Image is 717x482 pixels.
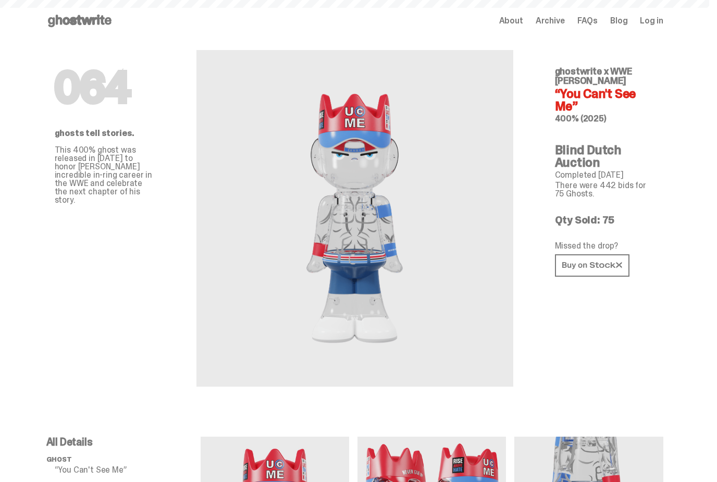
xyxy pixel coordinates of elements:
[555,215,655,225] p: Qty Sold: 75
[555,181,655,198] p: There were 442 bids for 75 Ghosts.
[610,17,627,25] a: Blog
[536,17,565,25] a: Archive
[55,466,201,474] p: “You Can't See Me”
[577,17,598,25] a: FAQs
[46,455,72,464] span: ghost
[555,171,655,179] p: Completed [DATE]
[46,437,201,447] p: All Details
[499,17,523,25] a: About
[555,65,632,87] span: ghostwrite x WWE [PERSON_NAME]
[640,17,663,25] a: Log in
[240,75,469,362] img: WWE John Cena&ldquo;You Can't See Me&rdquo;
[55,146,155,204] p: This 400% ghost was released in [DATE] to honor [PERSON_NAME] incredible in-ring career in the WW...
[55,67,155,108] h1: 064
[555,242,655,250] p: Missed the drop?
[55,129,155,138] p: ghosts tell stories.
[555,88,655,113] h4: “You Can't See Me”
[555,113,607,124] span: 400% (2025)
[555,144,655,169] h4: Blind Dutch Auction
